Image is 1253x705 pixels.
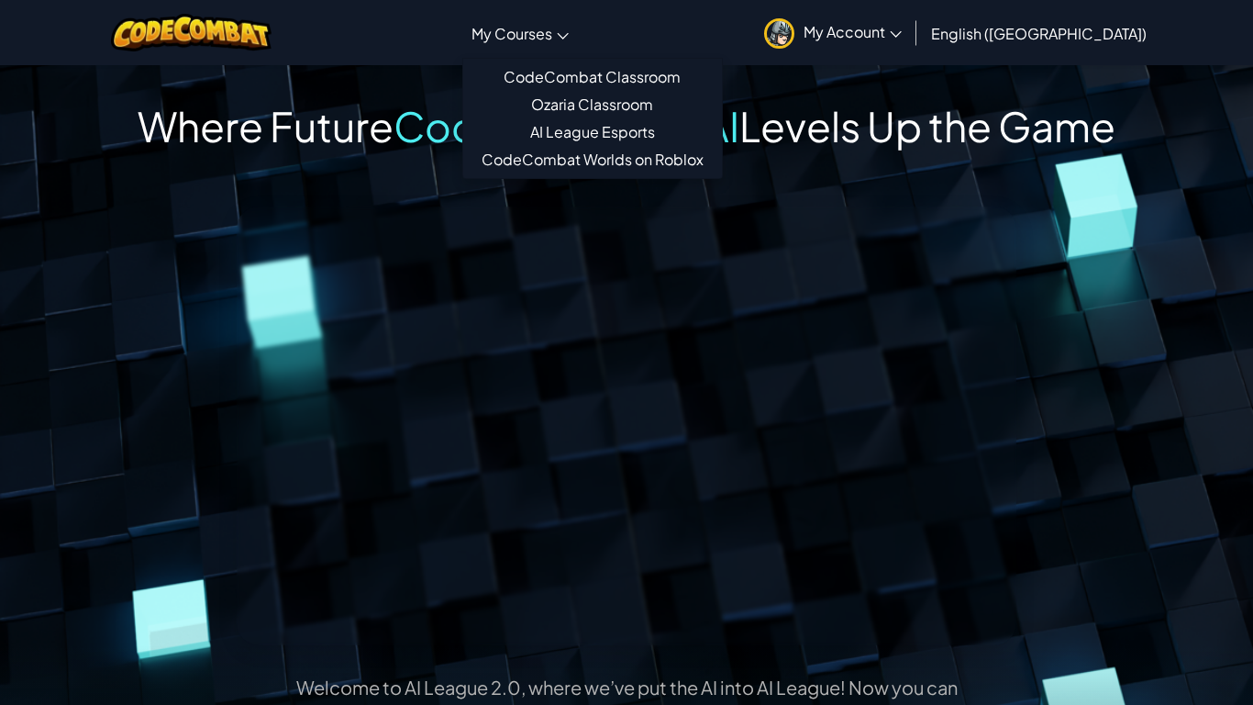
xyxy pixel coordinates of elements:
span: My Courses [471,24,552,43]
a: CodeCombat Classroom [463,63,722,91]
a: My Courses [462,8,578,58]
span: Where Future [138,100,394,151]
span: English ([GEOGRAPHIC_DATA]) [931,24,1147,43]
span: Coders [394,100,537,151]
span: My Account [804,22,902,41]
img: avatar [764,18,794,49]
a: My Account [755,4,911,62]
a: Ozaria Classroom [463,91,722,118]
a: AI League Esports [463,118,722,146]
span: Levels Up the Game [739,100,1115,151]
a: CodeCombat Worlds on Roblox [463,146,722,173]
a: English ([GEOGRAPHIC_DATA]) [922,8,1156,58]
img: CodeCombat logo [111,14,272,51]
